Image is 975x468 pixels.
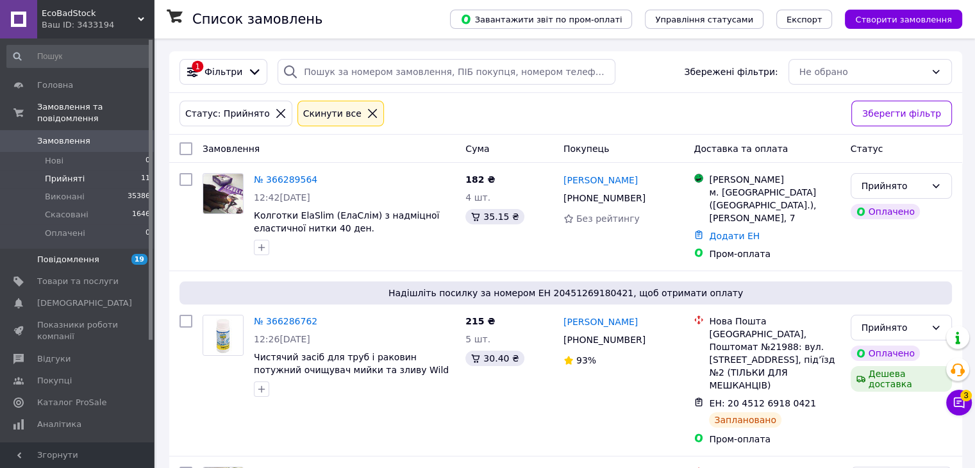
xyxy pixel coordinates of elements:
span: Виконані [45,191,85,203]
span: 4 шт. [465,192,490,203]
span: 93% [576,355,596,365]
div: Статус: Прийнято [183,106,272,121]
div: Не обрано [799,65,926,79]
a: Фото товару [203,173,244,214]
div: Пром-оплата [709,433,840,446]
div: [GEOGRAPHIC_DATA], Поштомат №21988: вул. [STREET_ADDRESS], під’їзд №2 (ТІЛЬКИ ДЛЯ МЕШКАНЦІВ) [709,328,840,392]
span: Нові [45,155,63,167]
span: Статус [851,144,883,154]
input: Пошук за номером замовлення, ПІБ покупця, номером телефону, Email, номером накладної [278,59,615,85]
span: 3 [960,390,972,401]
span: Товари та послуги [37,276,119,287]
a: Створити замовлення [832,13,962,24]
span: Відгуки [37,353,71,365]
span: 5 шт. [465,334,490,344]
a: № 366286762 [254,316,317,326]
span: Прийняті [45,173,85,185]
span: Покупець [563,144,609,154]
span: Надішліть посилку за номером ЕН 20451269180421, щоб отримати оплату [185,287,947,299]
button: Зберегти фільтр [851,101,952,126]
div: Прийнято [862,321,926,335]
img: Фото товару [203,174,243,213]
div: 30.40 ₴ [465,351,524,366]
a: Колготки ElaSlim (ЕлаСлім) з надміцної еластичної нитки 40 ден. [254,210,439,233]
span: Показники роботи компанії [37,319,119,342]
div: Оплачено [851,346,920,361]
span: Аналітика [37,419,81,430]
span: Замовлення [203,144,260,154]
h1: Список замовлень [192,12,322,27]
div: Cкинути все [301,106,364,121]
a: Додати ЕН [709,231,760,241]
span: Створити замовлення [855,15,952,24]
div: Дешева доставка [851,366,952,392]
span: 12:42[DATE] [254,192,310,203]
div: Прийнято [862,179,926,193]
span: Без рейтингу [576,213,640,224]
input: Пошук [6,45,151,68]
span: 11 [141,173,150,185]
span: Головна [37,79,73,91]
a: [PERSON_NAME] [563,174,638,187]
span: 19 [131,254,147,265]
span: 182 ₴ [465,174,495,185]
span: Завантажити звіт по пром-оплаті [460,13,622,25]
span: EcoBadStock [42,8,138,19]
div: Пром-оплата [709,247,840,260]
span: Cума [465,144,489,154]
span: 0 [146,155,150,167]
span: 215 ₴ [465,316,495,326]
a: Фото товару [203,315,244,356]
div: Нова Пошта [709,315,840,328]
span: Покупці [37,375,72,387]
span: 12:26[DATE] [254,334,310,344]
span: Скасовані [45,209,88,221]
div: [PERSON_NAME] [709,173,840,186]
div: [PHONE_NUMBER] [561,189,648,207]
button: Чат з покупцем3 [946,390,972,415]
div: Заплановано [709,412,781,428]
span: 35386 [128,191,150,203]
div: Оплачено [851,204,920,219]
div: [PHONE_NUMBER] [561,331,648,349]
span: Доставка та оплата [694,144,788,154]
span: ЕН: 20 4512 6918 0421 [709,398,816,408]
button: Експорт [776,10,833,29]
span: 0 [146,228,150,239]
span: Управління статусами [655,15,753,24]
button: Створити замовлення [845,10,962,29]
span: Зберегти фільтр [862,106,941,121]
button: Управління статусами [645,10,763,29]
span: Каталог ProSale [37,397,106,408]
span: [DEMOGRAPHIC_DATA] [37,297,132,309]
span: Замовлення [37,135,90,147]
span: Фільтри [204,65,242,78]
span: Інструменти веб-майстра та SEO [37,440,119,464]
a: Чистячий засіб для труб і раковин потужний очищувач мийки та зливу Wild Tornado Sink and Drain Cl... [254,352,449,388]
span: Повідомлення [37,254,99,265]
div: Ваш ID: 3433194 [42,19,154,31]
span: 1646 [132,209,150,221]
a: № 366289564 [254,174,317,185]
img: Фото товару [203,315,243,355]
span: Експорт [787,15,822,24]
div: м. [GEOGRAPHIC_DATA] ([GEOGRAPHIC_DATA].), [PERSON_NAME], 7 [709,186,840,224]
a: [PERSON_NAME] [563,315,638,328]
span: Замовлення та повідомлення [37,101,154,124]
button: Завантажити звіт по пром-оплаті [450,10,632,29]
span: Збережені фільтри: [684,65,778,78]
div: 35.15 ₴ [465,209,524,224]
span: Оплачені [45,228,85,239]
